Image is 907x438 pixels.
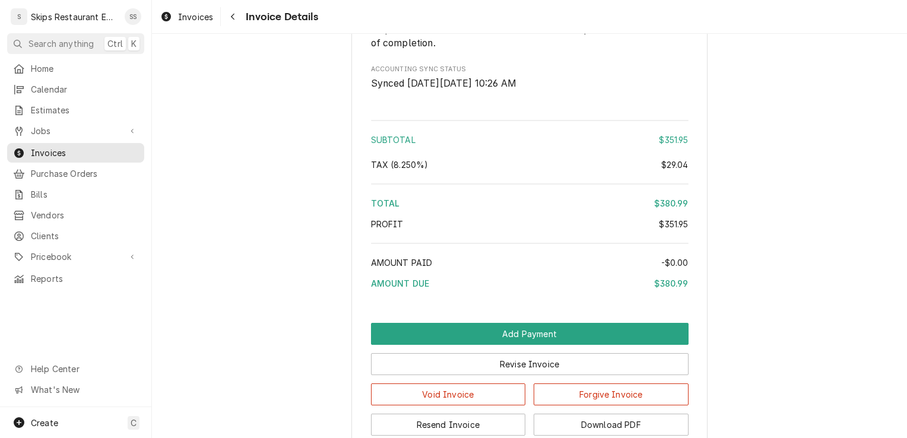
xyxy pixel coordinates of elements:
span: Home [31,62,138,75]
a: Invoices [7,143,144,163]
div: S [11,8,27,25]
a: Reports [7,269,144,288]
span: Fine Print [371,23,689,50]
a: Bills [7,185,144,204]
span: Pricebook [31,250,120,263]
div: Shan Skipper's Avatar [125,8,141,25]
span: Accounting Sync Status [371,65,689,74]
a: Go to Pricebook [7,247,144,266]
a: Home [7,59,144,78]
div: Button Group [371,323,689,436]
a: Go to Jobs [7,121,144,141]
button: Add Payment [371,323,689,345]
span: Synced [DATE][DATE] 10:26 AM [371,78,516,89]
span: Amount Paid [371,258,433,268]
span: Accounting Sync Status [371,77,689,91]
span: Purchase Orders [31,167,138,180]
div: Profit [371,218,689,230]
button: Search anythingCtrlK [7,33,144,54]
a: Clients [7,226,144,246]
a: Invoices [156,7,218,27]
div: Button Group Row [371,345,689,375]
div: Total [371,197,689,210]
span: Subtotal [371,135,416,145]
div: -$0.00 [661,256,689,269]
button: Forgive Invoice [534,383,689,405]
button: Resend Invoice [371,414,526,436]
div: $380.99 [654,197,688,210]
button: Navigate back [223,7,242,26]
span: Reports [31,272,138,285]
div: Amount Paid [371,256,689,269]
div: Amount Due [371,277,689,290]
span: Invoices [178,11,213,23]
span: Estimates [31,104,138,116]
span: Bills [31,188,138,201]
a: Vendors [7,205,144,225]
span: Ctrl [107,37,123,50]
div: Button Group Row [371,375,689,405]
span: Invoice Details [242,9,318,25]
button: Download PDF [534,414,689,436]
span: K [131,37,137,50]
span: Help Center [31,363,137,375]
div: $351.95 [659,218,688,230]
span: Clients [31,230,138,242]
a: Estimates [7,100,144,120]
span: Create [31,418,58,428]
a: Go to Help Center [7,359,144,379]
span: Tax ( 8.250% ) [371,160,429,170]
span: What's New [31,383,137,396]
div: Button Group Row [371,405,689,436]
span: Search anything [28,37,94,50]
span: Calendar [31,83,138,96]
span: Amount Due [371,278,430,288]
span: C [131,417,137,429]
div: Accounting Sync Status [371,65,689,90]
div: SS [125,8,141,25]
div: $380.99 [654,277,688,290]
div: $29.04 [661,158,689,171]
span: Vendors [31,209,138,221]
div: Button Group Row [371,323,689,345]
div: $351.95 [659,134,688,146]
a: Purchase Orders [7,164,144,183]
div: Amount Summary [371,116,689,298]
span: Profit [371,219,404,229]
div: Subtotal [371,134,689,146]
a: Calendar [7,80,144,99]
div: Skips Restaurant Equipment [31,11,118,23]
button: Void Invoice [371,383,526,405]
button: Revise Invoice [371,353,689,375]
span: Total [371,198,400,208]
span: Jobs [31,125,120,137]
a: Go to What's New [7,380,144,399]
span: Invoices [31,147,138,159]
div: Tax [371,158,689,171]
